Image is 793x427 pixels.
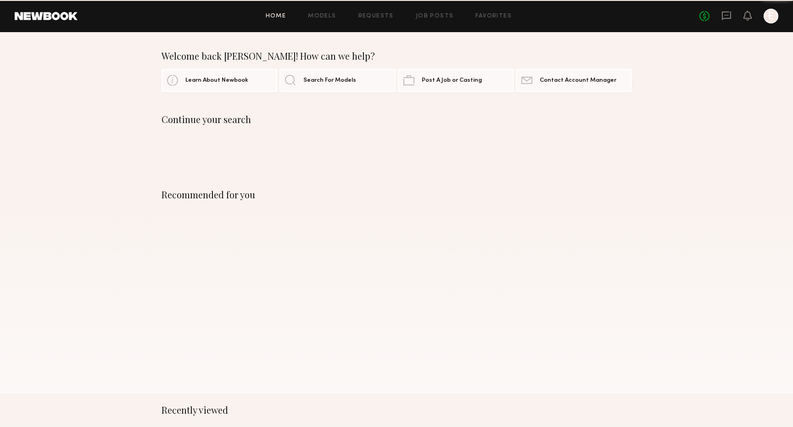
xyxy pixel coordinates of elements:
a: Search For Models [279,69,395,92]
div: Recently viewed [162,405,631,416]
a: Learn About Newbook [162,69,277,92]
a: Home [266,13,286,19]
a: Models [308,13,336,19]
div: Continue your search [162,114,631,125]
div: Recommended for you [162,189,631,200]
a: Post A Job or Casting [398,69,514,92]
span: Search For Models [303,78,356,84]
a: Job Posts [416,13,454,19]
a: Requests [358,13,394,19]
a: Contact Account Manager [516,69,631,92]
a: Favorites [475,13,512,19]
span: Post A Job or Casting [422,78,482,84]
span: Contact Account Manager [540,78,616,84]
a: E [764,9,778,23]
div: Welcome back [PERSON_NAME]! How can we help? [162,51,631,62]
span: Learn About Newbook [185,78,248,84]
